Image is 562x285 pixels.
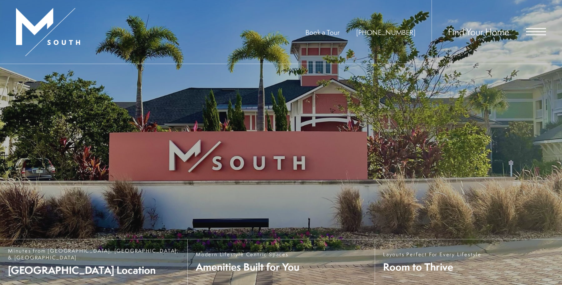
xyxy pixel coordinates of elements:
a: Book a Tour [305,28,339,37]
span: Minutes from [GEOGRAPHIC_DATA], [GEOGRAPHIC_DATA], & [GEOGRAPHIC_DATA] [8,247,179,261]
span: [GEOGRAPHIC_DATA] Location [8,263,179,277]
img: MSouth [16,8,80,56]
a: Call Us at 813-570-8014 [356,28,415,37]
span: [PHONE_NUMBER] [356,28,415,37]
button: Open Menu [526,28,546,35]
a: Find Your Home [448,25,509,38]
